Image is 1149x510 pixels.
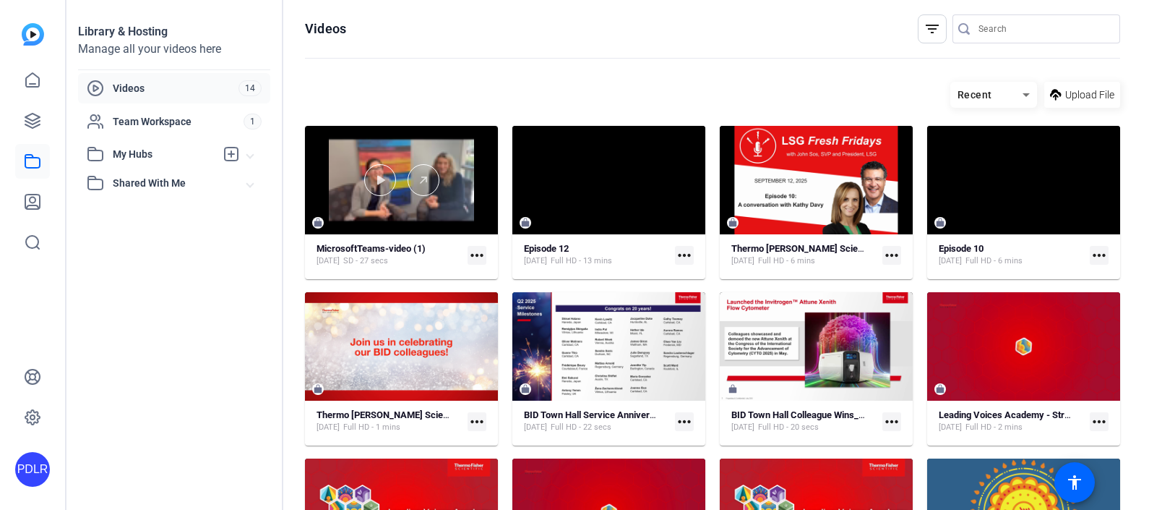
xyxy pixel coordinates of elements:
span: My Hubs [113,147,215,162]
a: BID Town Hall Service Anniversaries_July 31_2025 (1)[DATE]Full HD - 22 secs [524,409,669,433]
mat-icon: more_horiz [1090,412,1109,431]
span: Team Workspace [113,114,244,129]
span: Videos [113,81,238,95]
span: 14 [238,80,262,96]
strong: Thermo [PERSON_NAME] Scientific - Music Option Simple (49857) [317,409,591,420]
span: [DATE] [524,255,547,267]
mat-icon: more_horiz [468,246,486,265]
a: MicrosoftTeams-video (1)[DATE]SD - 27 secs [317,243,462,267]
span: Full HD - 6 mins [758,255,815,267]
mat-icon: more_horiz [675,246,694,265]
strong: BID Town Hall Colleague Wins_July 31_2025 [731,409,913,420]
span: Full HD - 22 secs [551,422,611,433]
span: [DATE] [731,255,754,267]
span: Recent [957,89,992,101]
div: Library & Hosting [78,23,270,41]
span: Full HD - 2 mins [965,422,1023,433]
span: Full HD - 6 mins [965,255,1023,267]
span: Full HD - 13 mins [551,255,612,267]
a: Leading Voices Academy - Stress & Resilience[DATE]Full HD - 2 mins [939,409,1084,433]
a: Thermo [PERSON_NAME] Scientific - Music Option Simple (49857)[DATE]Full HD - 1 mins [317,409,462,433]
span: [DATE] [731,422,754,433]
a: Episode 10[DATE]Full HD - 6 mins [939,243,1084,267]
span: Shared With Me [113,176,247,191]
mat-icon: more_horiz [882,412,901,431]
strong: BID Town Hall Service Anniversaries_July 31_2025 (1) [524,409,749,420]
button: Upload File [1044,82,1120,108]
strong: Episode 10 [939,243,984,254]
a: Episode 12[DATE]Full HD - 13 mins [524,243,669,267]
a: BID Town Hall Colleague Wins_July 31_2025[DATE]Full HD - 20 secs [731,409,877,433]
mat-icon: accessibility [1066,474,1083,491]
span: SD - 27 secs [343,255,388,267]
strong: Leading Voices Academy - Stress & Resilience [939,409,1133,420]
mat-icon: more_horiz [675,412,694,431]
mat-expansion-panel-header: My Hubs [78,140,270,169]
a: Thermo [PERSON_NAME] Scientific (2025) Simple (51232)[DATE]Full HD - 6 mins [731,243,877,267]
h1: Videos [305,20,346,38]
span: Full HD - 1 mins [343,422,400,433]
input: Search [978,20,1109,38]
mat-icon: more_horiz [468,412,486,431]
span: 1 [244,114,262,129]
mat-icon: filter_list [924,20,941,38]
img: blue-gradient.svg [22,23,44,46]
span: Upload File [1065,88,1114,103]
strong: Thermo [PERSON_NAME] Scientific (2025) Simple (51232) [731,243,973,254]
span: [DATE] [317,422,340,433]
span: Full HD - 20 secs [758,422,819,433]
span: [DATE] [524,422,547,433]
span: [DATE] [939,422,962,433]
div: Manage all your videos here [78,41,270,58]
mat-icon: more_horiz [882,246,901,265]
mat-icon: more_horiz [1090,246,1109,265]
strong: MicrosoftTeams-video (1) [317,243,426,254]
span: [DATE] [939,255,962,267]
strong: Episode 12 [524,243,569,254]
mat-expansion-panel-header: Shared With Me [78,169,270,197]
span: [DATE] [317,255,340,267]
div: PDLR [15,452,50,487]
